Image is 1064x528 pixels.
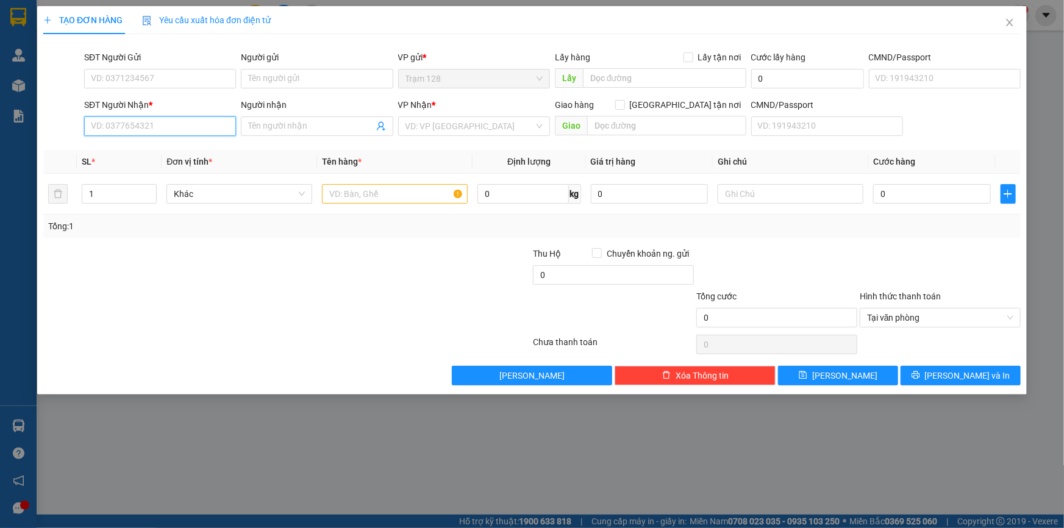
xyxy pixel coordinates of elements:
div: Chưa thanh toán [532,335,696,357]
span: Định lượng [507,157,551,166]
span: Lấy [555,68,583,88]
span: Thu Hộ [533,249,561,259]
button: deleteXóa Thông tin [615,366,776,385]
span: [GEOGRAPHIC_DATA] tận nơi [625,98,746,112]
span: [PERSON_NAME] [812,369,877,382]
span: SL [82,157,91,166]
button: printer[PERSON_NAME] và In [901,366,1021,385]
div: CMND/Passport [869,51,1021,64]
div: VP gửi [398,51,550,64]
span: printer [912,371,920,380]
span: Giá trị hàng [591,157,636,166]
div: SĐT Người Nhận [84,98,236,112]
span: Giao [555,116,587,135]
div: CMND/Passport [751,98,903,112]
input: VD: Bàn, Ghế [322,184,468,204]
span: [PERSON_NAME] và In [925,369,1010,382]
button: save[PERSON_NAME] [778,366,898,385]
input: Dọc đường [583,68,746,88]
span: Chuyển khoản ng. gửi [602,247,694,260]
img: icon [142,16,152,26]
span: Trạm 128 [405,70,543,88]
input: Dọc đường [587,116,746,135]
span: close [1005,18,1015,27]
input: Ghi Chú [718,184,863,204]
th: Ghi chú [713,150,868,174]
span: Lấy tận nơi [693,51,746,64]
div: SĐT Người Gửi [84,51,236,64]
span: [PERSON_NAME] [499,369,565,382]
span: plus [43,16,52,24]
span: user-add [376,121,386,131]
span: Tên hàng [322,157,362,166]
span: Tại văn phòng [867,309,1013,327]
span: Lấy hàng [555,52,590,62]
span: Khác [174,185,305,203]
button: plus [1001,184,1016,204]
span: Cước hàng [873,157,915,166]
span: plus [1001,189,1015,199]
span: Giao hàng [555,100,594,110]
button: delete [48,184,68,204]
span: kg [569,184,581,204]
label: Hình thức thanh toán [860,291,941,301]
div: Người nhận [241,98,393,112]
label: Cước lấy hàng [751,52,806,62]
input: Cước lấy hàng [751,69,864,88]
button: [PERSON_NAME] [452,366,613,385]
span: save [799,371,807,380]
span: Yêu cầu xuất hóa đơn điện tử [142,15,271,25]
button: Close [993,6,1027,40]
span: VP Nhận [398,100,432,110]
span: Đơn vị tính [166,157,212,166]
span: Tổng cước [696,291,737,301]
span: TẠO ĐƠN HÀNG [43,15,123,25]
div: Tổng: 1 [48,219,411,233]
span: delete [662,371,671,380]
input: 0 [591,184,709,204]
span: Xóa Thông tin [676,369,729,382]
div: Người gửi [241,51,393,64]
